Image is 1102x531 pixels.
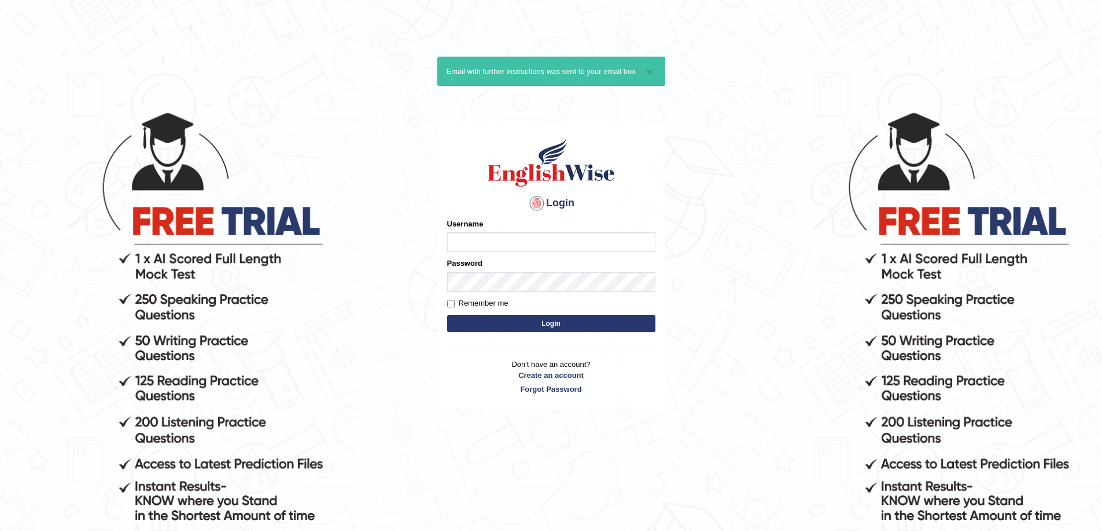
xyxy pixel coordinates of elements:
[447,300,455,307] input: Remember me
[447,194,655,213] h4: Login
[447,370,655,381] a: Create an account
[437,57,665,86] div: Email with further instructions was sent to your email box
[447,384,655,395] a: Forgot Password
[447,218,484,229] label: Username
[485,136,617,188] img: Logo of English Wise sign in for intelligent practice with AI
[447,258,482,269] label: Password
[447,298,508,309] label: Remember me
[646,66,653,78] button: ×
[447,359,655,395] p: Don't have an account?
[447,315,655,332] button: Login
